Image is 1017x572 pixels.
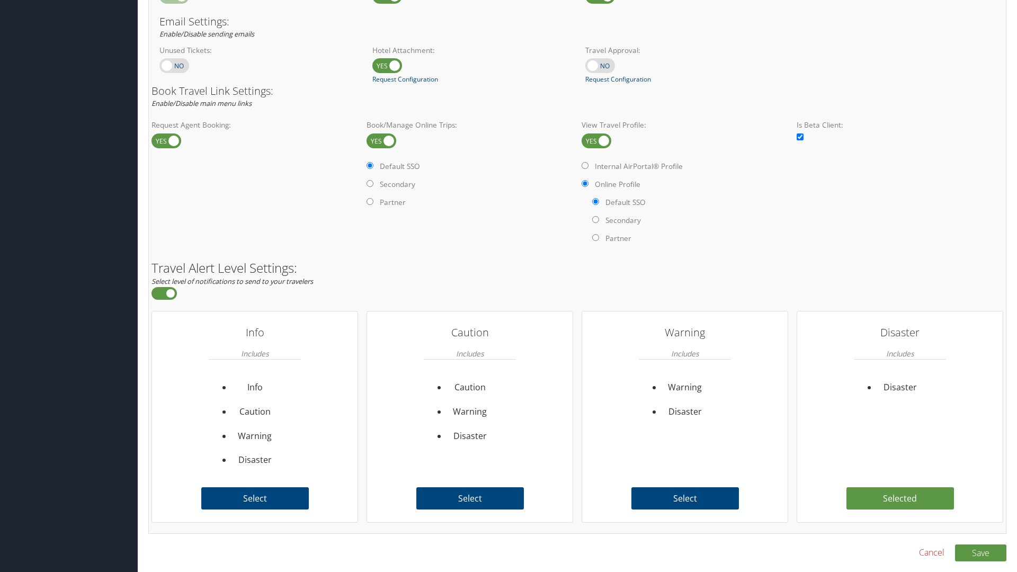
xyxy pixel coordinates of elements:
h2: Travel Alert Level Settings: [151,262,1003,274]
li: Disaster [877,376,923,400]
label: Select [631,487,739,510]
a: Request Configuration [585,75,651,84]
label: Selected [846,487,954,510]
label: Partner [380,197,406,208]
label: Default SSO [380,161,420,172]
button: Save [955,544,1006,561]
em: Enable/Disable sending emails [159,29,254,39]
label: Default SSO [605,197,646,208]
li: Info [232,376,278,400]
label: Unused Tickets: [159,45,356,56]
li: Disaster [232,448,278,472]
em: Includes [886,343,914,364]
em: Select level of notifications to send to your travelers [151,276,313,286]
em: Includes [671,343,699,364]
em: Enable/Disable main menu links [151,99,252,108]
em: Includes [456,343,484,364]
li: Disaster [447,424,493,449]
li: Caution [447,376,493,400]
li: Caution [232,400,278,424]
label: Online Profile [595,179,640,190]
label: Secondary [605,215,641,226]
a: Request Configuration [372,75,438,84]
li: Warning [662,376,708,400]
h3: Caution [424,322,516,343]
label: Book/Manage Online Trips: [367,120,573,130]
h3: Warning [639,322,731,343]
a: Cancel [919,546,944,559]
h3: Book Travel Link Settings: [151,86,1003,96]
label: Partner [605,233,631,244]
label: Select [416,487,524,510]
label: Travel Approval: [585,45,782,56]
label: Select [201,487,309,510]
label: Hotel Attachment: [372,45,569,56]
label: Secondary [380,179,415,190]
li: Warning [447,400,493,424]
em: Includes [241,343,269,364]
li: Warning [232,424,278,449]
label: View Travel Profile: [582,120,788,130]
h3: Email Settings: [159,16,995,27]
label: Request Agent Booking: [151,120,358,130]
h3: Info [209,322,301,343]
h3: Disaster [854,322,946,343]
label: Internal AirPortal® Profile [595,161,683,172]
label: Is Beta Client: [797,120,1003,130]
li: Disaster [662,400,708,424]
